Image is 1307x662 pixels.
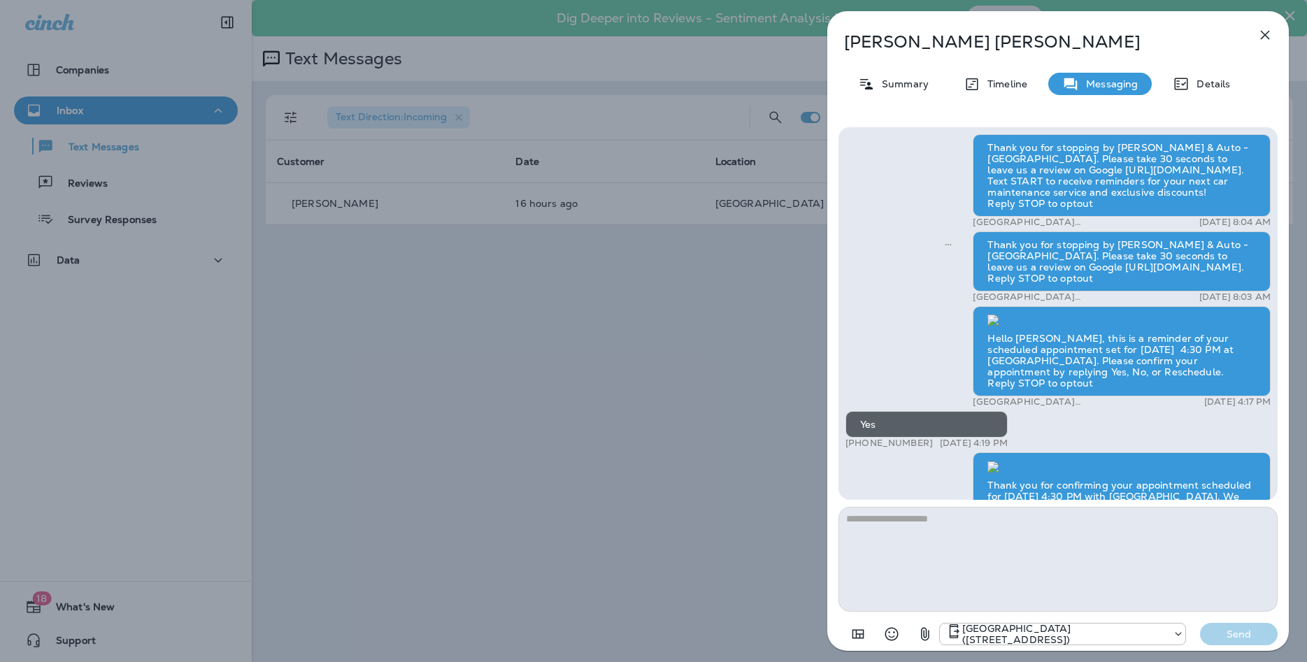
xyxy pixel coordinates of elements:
[973,292,1151,303] p: [GEOGRAPHIC_DATA] ([STREET_ADDRESS])
[1199,292,1271,303] p: [DATE] 8:03 AM
[980,78,1027,89] p: Timeline
[973,134,1271,217] div: Thank you for stopping by [PERSON_NAME] & Auto - [GEOGRAPHIC_DATA]. Please take 30 seconds to lea...
[940,623,1185,645] div: +1 (402) 496-2450
[973,452,1271,532] div: Thank you for confirming your appointment scheduled for [DATE] 4:30 PM with [GEOGRAPHIC_DATA]. We...
[1190,78,1230,89] p: Details
[962,623,1166,645] p: [GEOGRAPHIC_DATA] ([STREET_ADDRESS])
[875,78,929,89] p: Summary
[844,32,1226,52] p: [PERSON_NAME] [PERSON_NAME]
[973,396,1151,408] p: [GEOGRAPHIC_DATA] ([STREET_ADDRESS])
[845,411,1008,438] div: Yes
[973,217,1151,228] p: [GEOGRAPHIC_DATA][STREET_ADDRESS] ([STREET_ADDRESS])
[844,620,872,648] button: Add in a premade template
[945,238,952,250] span: Sent
[878,620,906,648] button: Select an emoji
[845,438,933,449] p: [PHONE_NUMBER]
[987,461,999,473] img: twilio-download
[1079,78,1138,89] p: Messaging
[987,315,999,326] img: twilio-download
[1204,396,1271,408] p: [DATE] 4:17 PM
[940,438,1008,449] p: [DATE] 4:19 PM
[973,306,1271,397] div: Hello [PERSON_NAME], this is a reminder of your scheduled appointment set for [DATE] 4:30 PM at [...
[973,231,1271,292] div: Thank you for stopping by [PERSON_NAME] & Auto - [GEOGRAPHIC_DATA]. Please take 30 seconds to lea...
[1199,217,1271,228] p: [DATE] 8:04 AM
